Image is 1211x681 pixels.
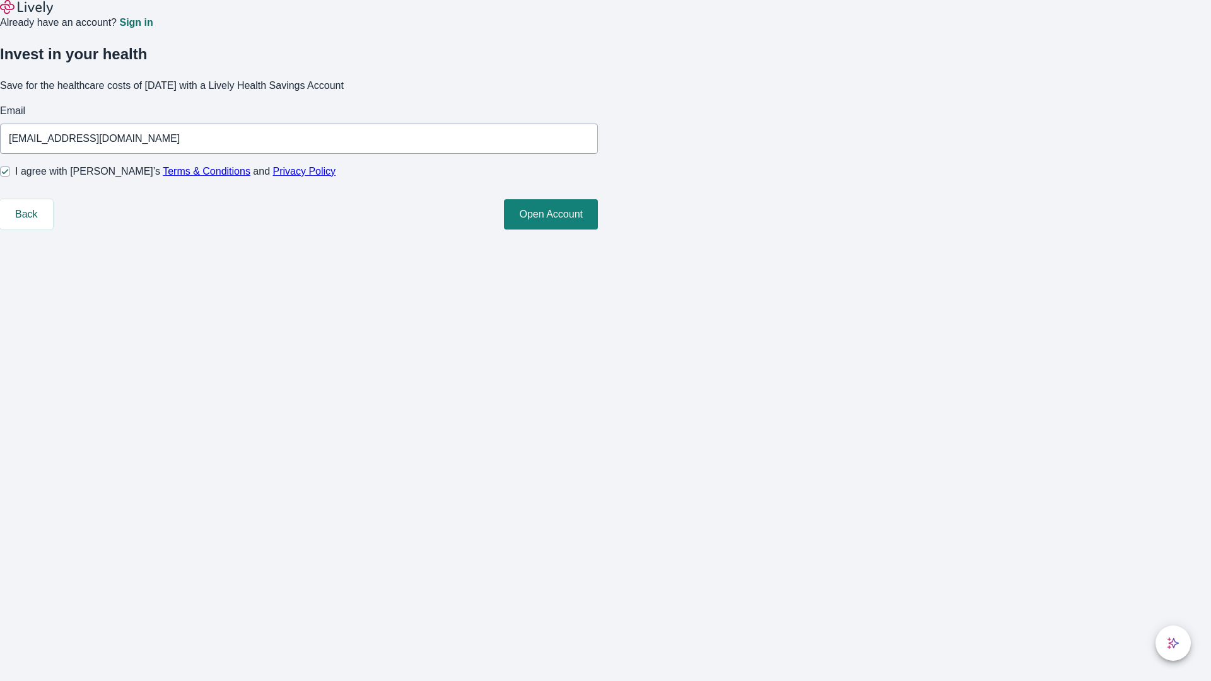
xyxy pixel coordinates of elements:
svg: Lively AI Assistant [1167,637,1179,649]
button: chat [1155,626,1191,661]
a: Privacy Policy [273,166,336,177]
a: Terms & Conditions [163,166,250,177]
span: I agree with [PERSON_NAME]’s and [15,164,336,179]
button: Open Account [504,199,598,230]
a: Sign in [119,18,153,28]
